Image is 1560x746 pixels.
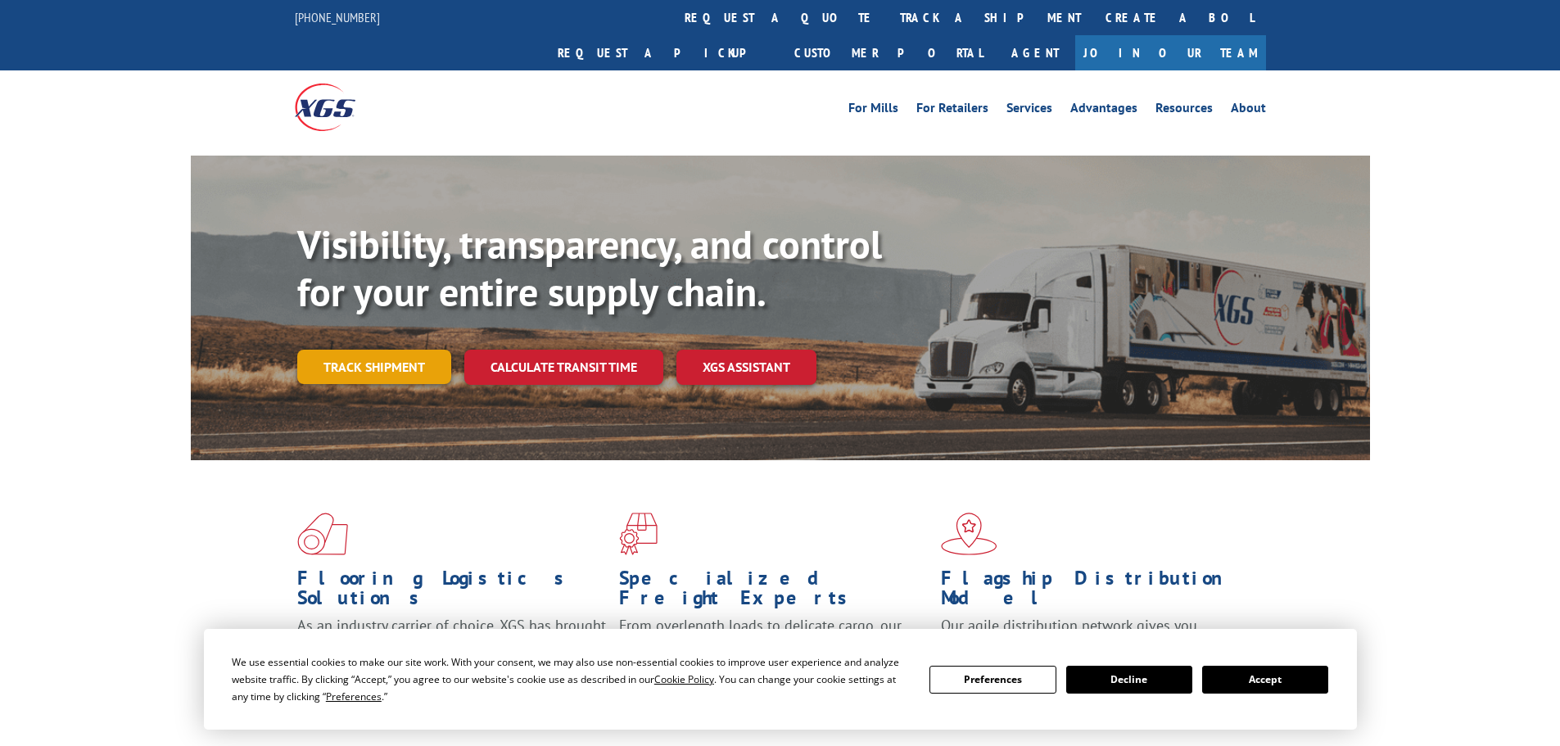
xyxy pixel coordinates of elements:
[295,9,380,25] a: [PHONE_NUMBER]
[1202,666,1328,694] button: Accept
[1231,102,1266,120] a: About
[1006,102,1052,120] a: Services
[1070,102,1137,120] a: Advantages
[1075,35,1266,70] a: Join Our Team
[232,653,910,705] div: We use essential cookies to make our site work. With your consent, we may also use non-essential ...
[297,616,606,674] span: As an industry carrier of choice, XGS has brought innovation and dedication to flooring logistics...
[204,629,1357,730] div: Cookie Consent Prompt
[941,616,1242,654] span: Our agile distribution network gives you nationwide inventory management on demand.
[619,513,658,555] img: xgs-icon-focused-on-flooring-red
[1066,666,1192,694] button: Decline
[782,35,995,70] a: Customer Portal
[941,568,1250,616] h1: Flagship Distribution Model
[995,35,1075,70] a: Agent
[1155,102,1213,120] a: Resources
[297,513,348,555] img: xgs-icon-total-supply-chain-intelligence-red
[941,513,997,555] img: xgs-icon-flagship-distribution-model-red
[297,219,882,317] b: Visibility, transparency, and control for your entire supply chain.
[545,35,782,70] a: Request a pickup
[464,350,663,385] a: Calculate transit time
[326,689,382,703] span: Preferences
[297,568,607,616] h1: Flooring Logistics Solutions
[619,568,929,616] h1: Specialized Freight Experts
[916,102,988,120] a: For Retailers
[619,616,929,689] p: From overlength loads to delicate cargo, our experienced staff knows the best way to move your fr...
[676,350,816,385] a: XGS ASSISTANT
[297,350,451,384] a: Track shipment
[848,102,898,120] a: For Mills
[654,672,714,686] span: Cookie Policy
[929,666,1056,694] button: Preferences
